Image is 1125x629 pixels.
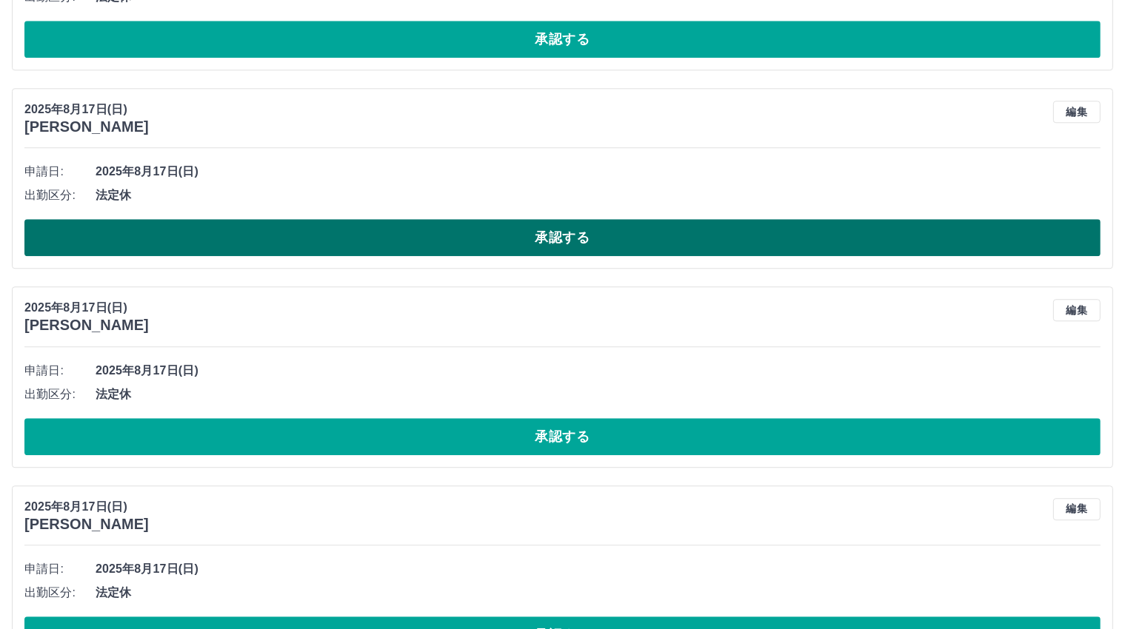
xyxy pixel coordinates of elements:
h3: [PERSON_NAME] [24,317,149,334]
p: 2025年8月17日(日) [24,299,149,317]
button: 承認する [24,21,1101,58]
span: 2025年8月17日(日) [96,560,1101,578]
span: 法定休 [96,186,1101,204]
h3: [PERSON_NAME] [24,516,149,533]
span: 申請日: [24,163,96,181]
span: 申請日: [24,362,96,380]
span: 出勤区分: [24,186,96,204]
p: 2025年8月17日(日) [24,498,149,516]
button: 承認する [24,219,1101,256]
span: 申請日: [24,560,96,578]
p: 2025年8月17日(日) [24,101,149,118]
span: 法定休 [96,386,1101,403]
button: 編集 [1053,498,1101,520]
span: 出勤区分: [24,386,96,403]
h3: [PERSON_NAME] [24,118,149,135]
button: 編集 [1053,101,1101,123]
button: 承認する [24,418,1101,455]
span: 法定休 [96,584,1101,602]
span: 2025年8月17日(日) [96,362,1101,380]
span: 2025年8月17日(日) [96,163,1101,181]
button: 編集 [1053,299,1101,321]
span: 出勤区分: [24,584,96,602]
